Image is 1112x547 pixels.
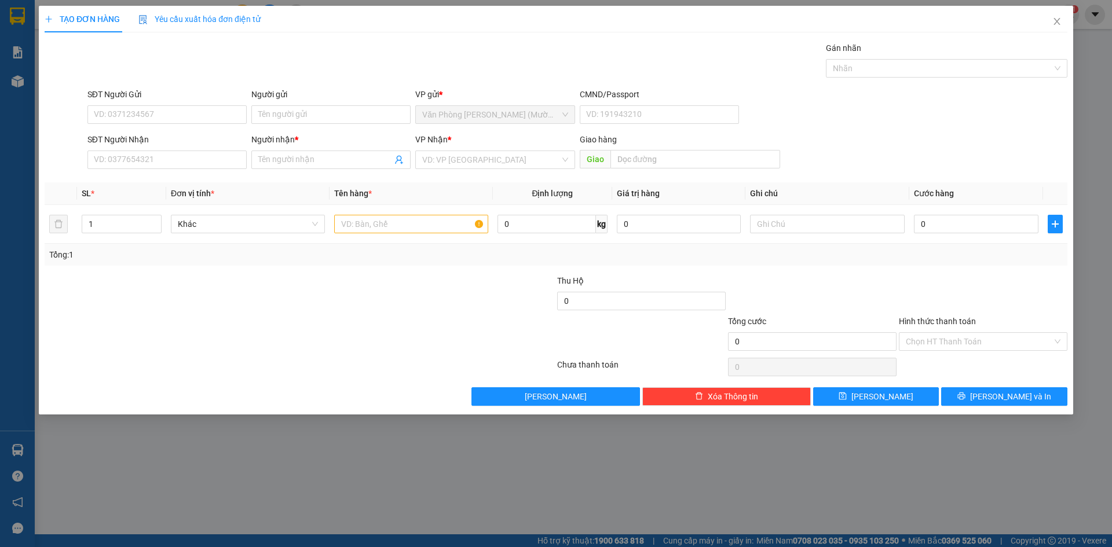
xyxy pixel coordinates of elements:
button: save[PERSON_NAME] [813,387,939,406]
input: VD: Bàn, Ghế [334,215,488,233]
button: deleteXóa Thông tin [643,387,811,406]
img: icon [138,15,148,24]
button: [PERSON_NAME] [472,387,641,406]
span: Định lượng [532,189,573,198]
label: Hình thức thanh toán [899,317,976,326]
div: Chưa thanh toán [556,358,727,379]
span: Khác [178,215,318,233]
button: delete [49,215,68,233]
div: SĐT Người Gửi [87,88,247,101]
span: Tổng cước [728,317,766,326]
button: plus [1048,215,1063,233]
span: Thu Hộ [557,276,584,285]
div: Người gửi [251,88,411,101]
div: CMND/Passport [580,88,739,101]
span: user-add [395,155,404,164]
span: plus [1048,219,1062,229]
th: Ghi chú [746,182,909,205]
input: Dọc đường [610,150,780,168]
span: TẠO ĐƠN HÀNG [45,14,120,24]
span: kg [596,215,608,233]
span: Văn Phòng Trần Phú (Mường Thanh) [423,106,568,123]
span: Cước hàng [914,189,954,198]
span: Giao [580,150,610,168]
span: Tên hàng [334,189,372,198]
span: Xóa Thông tin [708,390,758,403]
div: Tổng: 1 [49,248,429,261]
span: SL [82,189,91,198]
input: Ghi Chú [751,215,905,233]
div: SĐT Người Nhận [87,133,247,146]
span: VP Nhận [416,135,448,144]
span: Đơn vị tính [171,189,214,198]
button: Close [1041,6,1073,38]
div: VP gửi [416,88,575,101]
span: delete [695,392,703,401]
button: printer[PERSON_NAME] và In [942,387,1067,406]
span: [PERSON_NAME] [852,390,914,403]
div: Người nhận [251,133,411,146]
span: save [839,392,847,401]
span: [PERSON_NAME] [525,390,587,403]
span: Yêu cầu xuất hóa đơn điện tử [138,14,261,24]
span: close [1052,17,1062,26]
span: [PERSON_NAME] và In [970,390,1051,403]
span: Giao hàng [580,135,617,144]
input: 0 [617,215,741,233]
span: Giá trị hàng [617,189,660,198]
label: Gán nhãn [826,43,861,53]
span: plus [45,15,53,23]
span: printer [957,392,965,401]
